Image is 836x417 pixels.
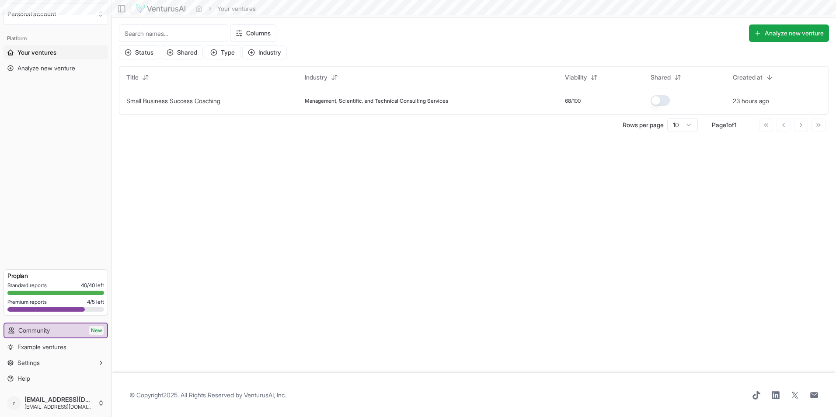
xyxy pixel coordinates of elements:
span: 68 [565,97,571,104]
a: Small Business Success Coaching [126,97,220,104]
span: Created at [733,73,763,82]
span: 1 [734,121,736,129]
span: New [89,326,104,335]
span: 1 [726,121,728,129]
button: r[EMAIL_ADDRESS][DOMAIN_NAME][EMAIL_ADDRESS][DOMAIN_NAME] [3,393,108,414]
a: Help [3,372,108,386]
span: Analyze new venture [17,64,75,73]
button: Shared [645,70,686,84]
button: Viability [560,70,603,84]
span: Premium reports [7,299,47,306]
button: Analyze new venture [749,24,829,42]
button: Shared [161,45,203,59]
a: VenturusAI, Inc [244,391,285,399]
button: Type [205,45,240,59]
span: Standard reports [7,282,47,289]
button: Industry [242,45,287,59]
span: Help [17,374,30,383]
span: Your ventures [17,48,56,57]
div: Platform [3,31,108,45]
span: © Copyright 2025 . All Rights Reserved by . [129,391,286,400]
button: Columns [230,24,276,42]
span: [EMAIL_ADDRESS][DOMAIN_NAME] [24,403,94,410]
input: Search names... [119,24,228,42]
a: Analyze new venture [3,61,108,75]
a: CommunityNew [4,323,107,337]
p: Rows per page [623,121,664,129]
span: [EMAIL_ADDRESS][DOMAIN_NAME] [24,396,94,403]
span: Shared [651,73,671,82]
button: Settings [3,356,108,370]
span: of [728,121,734,129]
button: Industry [300,70,343,84]
span: Settings [17,358,40,367]
button: 23 hours ago [733,97,769,105]
span: Viability [565,73,587,82]
span: Community [18,326,50,335]
span: Management, Scientific, and Technical Consulting Services [305,97,448,104]
span: /100 [571,97,581,104]
button: Title [121,70,154,84]
h3: Pro plan [7,271,104,280]
span: Title [126,73,139,82]
span: 4 / 5 left [87,299,104,306]
button: Status [119,45,159,59]
span: 40 / 40 left [81,282,104,289]
span: Industry [305,73,327,82]
button: Created at [728,70,778,84]
span: r [7,396,21,410]
span: Page [712,121,726,129]
a: Your ventures [3,45,108,59]
a: Example ventures [3,340,108,354]
span: Example ventures [17,343,66,351]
